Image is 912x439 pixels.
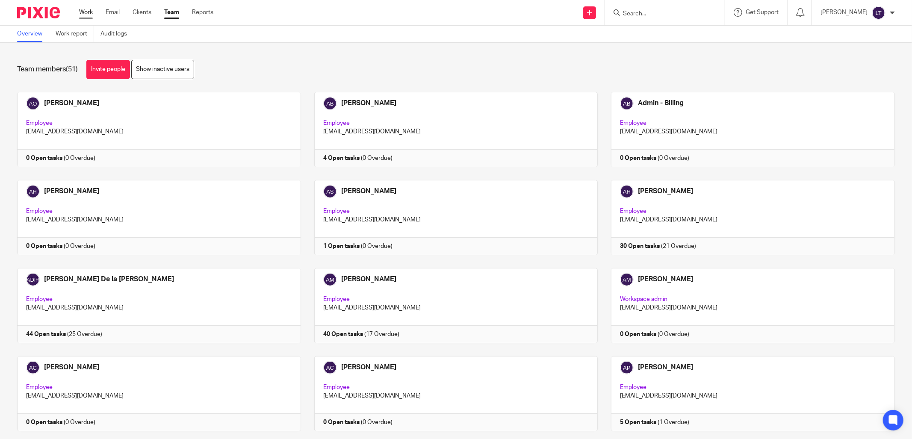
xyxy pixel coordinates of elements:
p: [PERSON_NAME] [821,8,868,17]
a: Work [79,8,93,17]
input: Search [622,10,699,18]
a: Overview [17,26,49,42]
a: Invite people [86,60,130,79]
a: Team [164,8,179,17]
a: Clients [133,8,151,17]
a: Email [106,8,120,17]
h1: Team members [17,65,78,74]
a: Work report [56,26,94,42]
span: (51) [66,66,78,73]
span: Get Support [746,9,779,15]
a: Show inactive users [131,60,194,79]
a: Reports [192,8,213,17]
img: svg%3E [872,6,885,20]
img: Pixie [17,7,60,18]
a: Audit logs [100,26,133,42]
